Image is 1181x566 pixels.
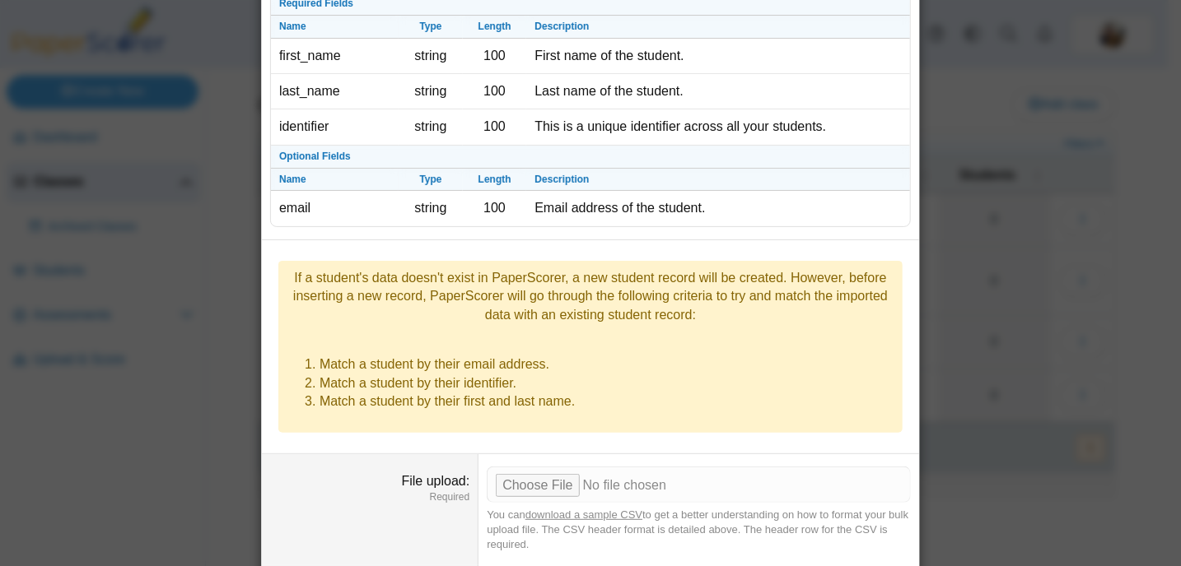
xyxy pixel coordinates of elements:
[463,169,527,192] th: Length
[526,109,910,145] td: This is a unique identifier across all your students.
[463,109,527,145] td: 100
[271,191,399,225] td: email
[399,191,463,225] td: string
[271,169,399,192] th: Name
[526,16,910,39] th: Description
[287,269,894,324] div: If a student's data doesn't exist in PaperScorer, a new student record will be created. However, ...
[463,16,527,39] th: Length
[463,191,527,225] td: 100
[526,74,910,109] td: Last name of the student.
[402,474,470,488] label: File upload
[526,169,910,192] th: Description
[399,169,463,192] th: Type
[270,490,469,504] dfn: Required
[271,39,399,74] td: first_name
[463,74,527,109] td: 100
[399,39,463,74] td: string
[399,109,463,145] td: string
[487,508,911,553] div: You can to get a better understanding on how to format your bulk upload file. The CSV header form...
[320,374,894,392] li: Match a student by their identifier.
[271,16,399,39] th: Name
[399,74,463,109] td: string
[526,191,910,225] td: Email address of the student.
[271,146,910,169] th: Optional Fields
[525,508,642,521] a: download a sample CSV
[320,392,894,411] li: Match a student by their first and last name.
[271,74,399,109] td: last_name
[526,39,910,74] td: First name of the student.
[320,355,894,373] li: Match a student by their email address.
[463,39,527,74] td: 100
[271,109,399,145] td: identifier
[399,16,463,39] th: Type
